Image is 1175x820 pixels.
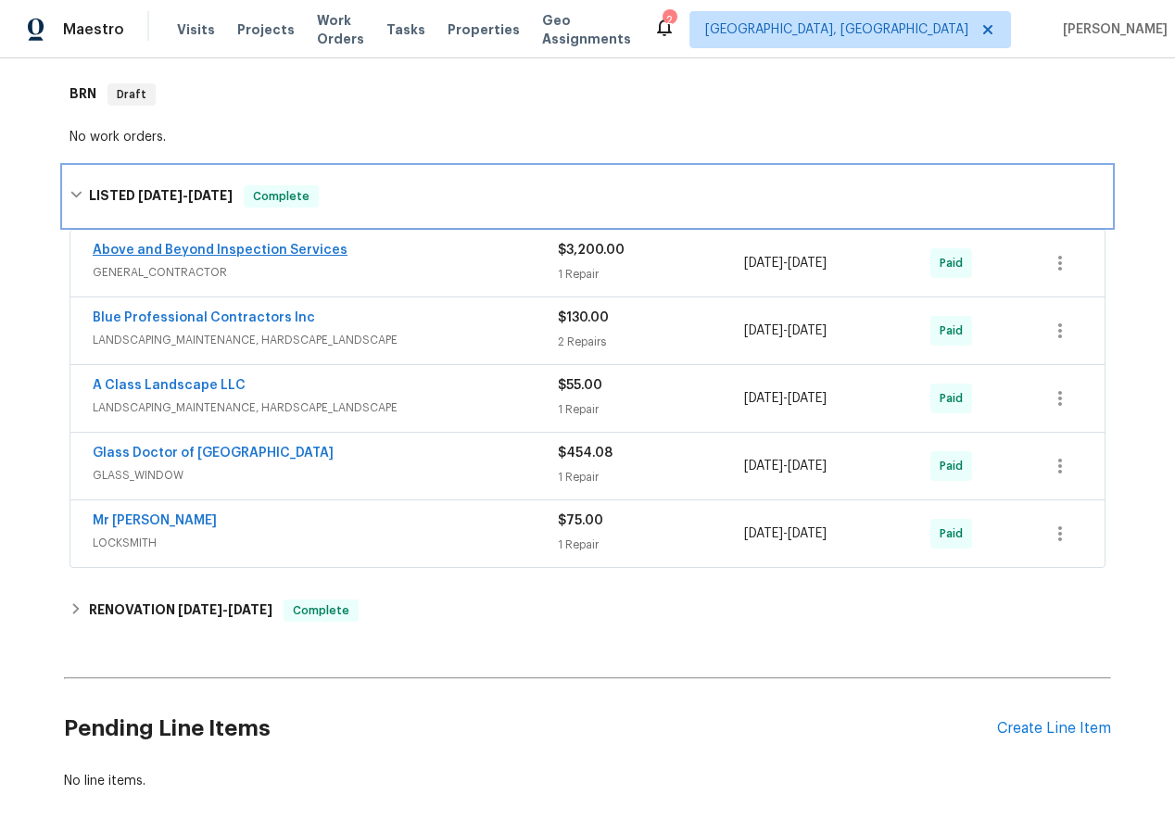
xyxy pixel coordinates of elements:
[940,524,970,543] span: Paid
[940,322,970,340] span: Paid
[89,599,272,622] h6: RENOVATION
[64,167,1111,226] div: LISTED [DATE]-[DATE]Complete
[448,20,520,39] span: Properties
[744,257,783,270] span: [DATE]
[1055,20,1168,39] span: [PERSON_NAME]
[940,457,970,475] span: Paid
[744,389,827,408] span: -
[93,514,217,527] a: Mr [PERSON_NAME]
[93,398,558,417] span: LANDSCAPING_MAINTENANCE, HARDSCAPE_LANDSCAPE
[69,128,1106,146] div: No work orders.
[663,11,676,30] div: 2
[93,311,315,324] a: Blue Professional Contractors Inc
[89,185,233,208] h6: LISTED
[542,11,631,48] span: Geo Assignments
[744,524,827,543] span: -
[317,11,364,48] span: Work Orders
[940,389,970,408] span: Paid
[93,331,558,349] span: LANDSCAPING_MAINTENANCE, HARDSCAPE_LANDSCAPE
[64,65,1111,124] div: BRN Draft
[744,324,783,337] span: [DATE]
[705,20,968,39] span: [GEOGRAPHIC_DATA], [GEOGRAPHIC_DATA]
[744,460,783,473] span: [DATE]
[109,85,154,104] span: Draft
[558,333,744,351] div: 2 Repairs
[744,527,783,540] span: [DATE]
[64,588,1111,633] div: RENOVATION [DATE]-[DATE]Complete
[558,400,744,419] div: 1 Repair
[788,460,827,473] span: [DATE]
[744,254,827,272] span: -
[228,603,272,616] span: [DATE]
[788,527,827,540] span: [DATE]
[93,466,558,485] span: GLASS_WINDOW
[138,189,183,202] span: [DATE]
[237,20,295,39] span: Projects
[69,83,96,106] h6: BRN
[188,189,233,202] span: [DATE]
[558,265,744,284] div: 1 Repair
[788,257,827,270] span: [DATE]
[64,772,1111,790] div: No line items.
[93,244,347,257] a: Above and Beyond Inspection Services
[93,447,334,460] a: Glass Doctor of [GEOGRAPHIC_DATA]
[63,20,124,39] span: Maestro
[558,468,744,486] div: 1 Repair
[558,536,744,554] div: 1 Repair
[246,187,317,206] span: Complete
[178,603,272,616] span: -
[558,244,625,257] span: $3,200.00
[93,263,558,282] span: GENERAL_CONTRACTOR
[285,601,357,620] span: Complete
[178,603,222,616] span: [DATE]
[788,392,827,405] span: [DATE]
[177,20,215,39] span: Visits
[64,686,997,772] h2: Pending Line Items
[93,534,558,552] span: LOCKSMITH
[558,379,602,392] span: $55.00
[744,457,827,475] span: -
[744,392,783,405] span: [DATE]
[558,311,609,324] span: $130.00
[558,447,613,460] span: $454.08
[138,189,233,202] span: -
[386,23,425,36] span: Tasks
[997,720,1111,738] div: Create Line Item
[558,514,603,527] span: $75.00
[788,324,827,337] span: [DATE]
[940,254,970,272] span: Paid
[744,322,827,340] span: -
[93,379,246,392] a: A Class Landscape LLC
